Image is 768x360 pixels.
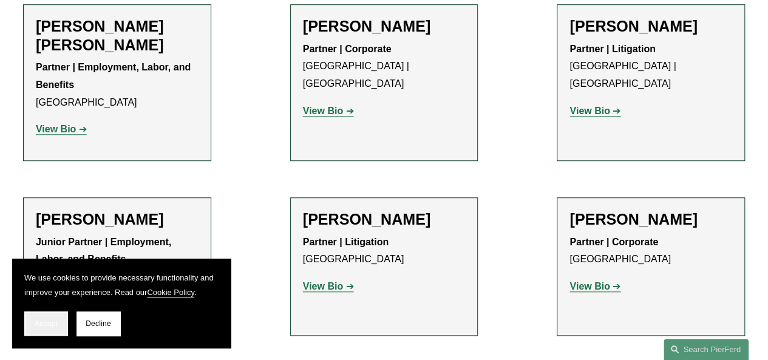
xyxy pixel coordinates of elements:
[36,17,199,54] h2: [PERSON_NAME] [PERSON_NAME]
[36,237,174,265] strong: Junior Partner | Employment, Labor, and Benefits
[569,210,732,228] h2: [PERSON_NAME]
[569,106,610,116] strong: View Bio
[569,17,732,35] h2: [PERSON_NAME]
[569,237,658,247] strong: Partner | Corporate
[303,210,466,228] h2: [PERSON_NAME]
[303,41,466,93] p: [GEOGRAPHIC_DATA] | [GEOGRAPHIC_DATA]
[36,59,199,111] p: [GEOGRAPHIC_DATA]
[86,319,111,328] span: Decline
[569,281,610,291] strong: View Bio
[303,234,466,269] p: [GEOGRAPHIC_DATA]
[12,259,231,348] section: Cookie banner
[569,44,655,54] strong: Partner | Litigation
[303,106,354,116] a: View Bio
[303,44,392,54] strong: Partner | Corporate
[36,124,76,134] strong: View Bio
[303,106,343,116] strong: View Bio
[303,237,389,247] strong: Partner | Litigation
[36,62,194,90] strong: Partner | Employment, Labor, and Benefits
[76,311,120,336] button: Decline
[36,234,199,286] p: [GEOGRAPHIC_DATA]
[35,319,58,328] span: Accept
[569,234,732,269] p: [GEOGRAPHIC_DATA]
[24,311,68,336] button: Accept
[303,281,354,291] a: View Bio
[303,281,343,291] strong: View Bio
[664,339,749,360] a: Search this site
[569,106,620,116] a: View Bio
[36,124,87,134] a: View Bio
[36,210,199,228] h2: [PERSON_NAME]
[569,41,732,93] p: [GEOGRAPHIC_DATA] | [GEOGRAPHIC_DATA]
[147,288,194,297] a: Cookie Policy
[569,281,620,291] a: View Bio
[24,271,219,299] p: We use cookies to provide necessary functionality and improve your experience. Read our .
[303,17,466,35] h2: [PERSON_NAME]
